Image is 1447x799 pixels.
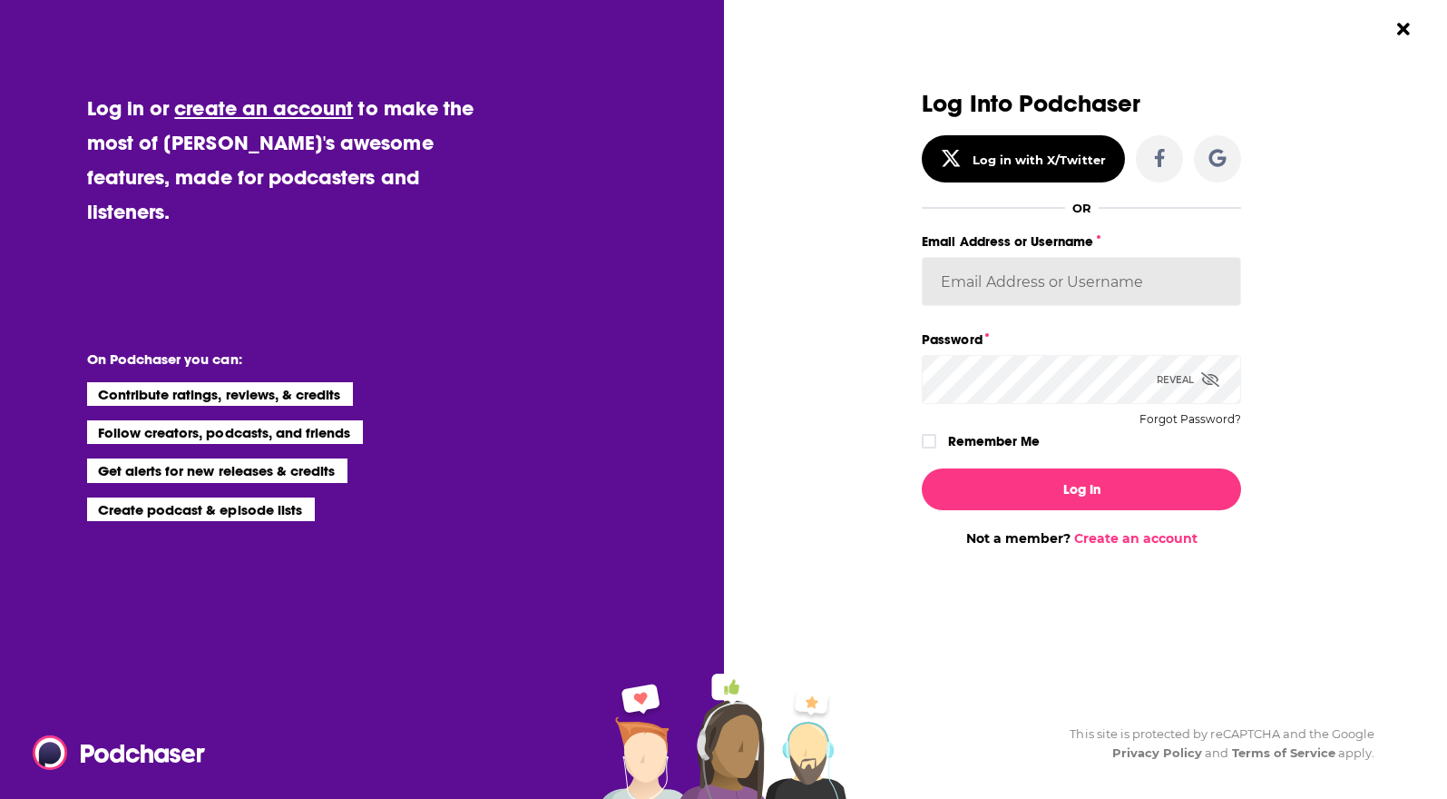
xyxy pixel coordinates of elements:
[1074,530,1198,547] a: Create an account
[973,153,1106,167] div: Log in with X/Twitter
[1157,355,1219,404] div: Reveal
[1139,413,1241,426] button: Forgot Password?
[922,135,1125,182] button: Log in with X/Twitter
[87,498,315,521] li: Create podcast & episode lists
[174,95,353,121] a: create an account
[1055,725,1374,763] div: This site is protected by reCAPTCHA and the Google and apply.
[33,735,207,770] img: Podchaser - Follow, Share and Rate Podcasts
[87,350,450,368] li: On Podchaser you can:
[87,459,347,482] li: Get alerts for new releases & credits
[922,469,1241,510] button: Log In
[922,530,1241,547] div: Not a member?
[1072,201,1091,215] div: OR
[87,420,364,444] li: Follow creators, podcasts, and friends
[948,429,1040,453] label: Remember Me
[33,735,192,770] a: Podchaser - Follow, Share and Rate Podcasts
[922,257,1241,306] input: Email Address or Username
[87,382,354,406] li: Contribute ratings, reviews, & credits
[1386,12,1421,46] button: Close Button
[1232,745,1336,760] a: Terms of Service
[922,328,1241,351] label: Password
[922,230,1241,253] label: Email Address or Username
[1112,745,1203,760] a: Privacy Policy
[922,91,1241,117] h3: Log Into Podchaser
